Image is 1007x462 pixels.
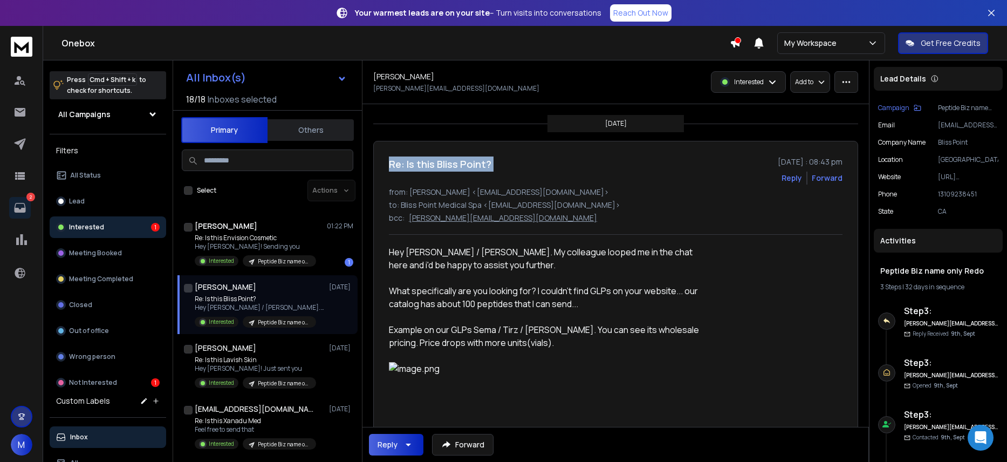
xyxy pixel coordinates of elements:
h1: All Inbox(s) [186,72,246,83]
p: Meeting Completed [69,275,133,283]
h1: Re: Is this Bliss Point? [389,157,491,172]
p: [DATE] [329,344,353,352]
p: Peptide Biz name only Redo [938,104,998,112]
p: [PERSON_NAME][EMAIL_ADDRESS][DOMAIN_NAME] [373,84,539,93]
button: M [11,434,32,456]
h6: [PERSON_NAME][EMAIL_ADDRESS][DOMAIN_NAME] [904,423,998,431]
h6: [PERSON_NAME][EMAIL_ADDRESS][DOMAIN_NAME] [904,371,998,379]
p: Reach Out Now [613,8,668,18]
h6: Step 3 : [904,408,998,421]
p: website [878,173,901,181]
p: Opened [913,382,958,390]
label: Select [197,186,216,195]
p: Get Free Credits [921,38,981,49]
p: Company Name [878,138,926,147]
button: Reply [369,434,423,456]
p: [DATE] : 08:43 pm [778,157,842,167]
p: 01:22 PM [327,222,353,230]
p: Contacted [913,433,965,441]
p: State [878,207,893,216]
button: Others [268,118,354,142]
p: [URL][DOMAIN_NAME] [938,173,998,181]
span: 9th, Sept [951,330,975,337]
button: All Inbox(s) [177,67,355,89]
p: Interested [734,78,764,86]
p: Hey [PERSON_NAME] / [PERSON_NAME]. My [195,303,324,312]
div: What specifically are you looking for? I couldn't find GLPs on your website... our catalog has ab... [389,284,704,310]
button: All Status [50,165,166,186]
span: Cmd + Shift + k [88,73,137,86]
p: Closed [69,301,92,309]
p: Hey [PERSON_NAME]! Just sent you [195,364,316,373]
p: Bliss Point [938,138,998,147]
p: Peptide Biz name only Redo [258,440,310,449]
p: Reply Received [913,330,975,338]
p: Peptide Biz name only Redo [258,257,310,266]
p: All Status [70,171,101,180]
p: from: [PERSON_NAME] <[EMAIL_ADDRESS][DOMAIN_NAME]> [389,187,842,198]
p: Re: Is this Xanadu Med [195,417,316,425]
div: Activities [874,229,1003,253]
p: [DATE] [329,283,353,291]
p: Add to [795,78,813,86]
h1: [PERSON_NAME] [195,221,257,232]
h3: Filters [50,143,166,158]
button: Get Free Credits [898,32,988,54]
strong: Your warmest leads are on your site [355,8,490,18]
button: Wrong person [50,346,166,368]
a: 2 [9,197,31,219]
button: Not Interested1 [50,372,166,393]
p: Lead [69,197,85,206]
p: Lead Details [880,73,926,84]
p: Inbox [70,433,88,441]
p: – Turn visits into conversations [355,8,601,18]
p: Campaign [878,104,909,112]
p: Peptide Biz name only Redo [258,318,310,327]
p: [DATE] [329,405,353,413]
span: 3 Steps [880,282,901,291]
p: [PERSON_NAME][EMAIL_ADDRESS][DOMAIN_NAME] [409,213,597,223]
p: bcc: [389,213,405,223]
p: Meeting Booked [69,249,122,257]
p: Peptide Biz name only Redo [258,379,310,388]
p: CA [938,207,998,216]
span: 9th, Sept [941,433,965,441]
p: Interested [209,318,234,326]
img: logo [11,37,32,57]
button: Inbox [50,426,166,448]
p: Wrong person [69,352,115,361]
p: Interested [209,257,234,265]
p: Re: Is this Envision Cosmetic [195,234,316,242]
h1: [EMAIL_ADDRESS][DOMAIN_NAME] [195,404,313,415]
div: 1 [345,258,353,267]
p: [EMAIL_ADDRESS][DOMAIN_NAME] [938,121,998,130]
button: Primary [181,117,268,143]
p: Phone [878,190,897,199]
p: Interested [209,440,234,448]
h3: Inboxes selected [208,93,277,106]
div: | [880,283,996,291]
button: Reply [782,173,802,184]
p: to: Bliss Point Medical Spa <[EMAIL_ADDRESS][DOMAIN_NAME]> [389,200,842,210]
a: Reach Out Now [610,4,672,22]
p: [DATE] [605,119,627,128]
p: Email [878,121,895,130]
button: All Campaigns [50,104,166,125]
button: Meeting Completed [50,268,166,290]
h6: [PERSON_NAME][EMAIL_ADDRESS][DOMAIN_NAME] [904,320,998,328]
p: Press to check for shortcuts. [67,74,146,96]
div: 1 [151,223,160,232]
h1: [PERSON_NAME] [195,343,256,354]
button: Forward [432,434,494,456]
div: Open Intercom Messenger [968,425,994,451]
button: Lead [50,191,166,212]
p: 13109238451 [938,190,998,199]
span: 32 days in sequence [905,282,964,291]
p: [GEOGRAPHIC_DATA] [938,155,998,164]
h1: All Campaigns [58,109,111,120]
p: Feel free to send that [195,425,316,434]
p: Hey [PERSON_NAME]! Sending you [195,242,316,251]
